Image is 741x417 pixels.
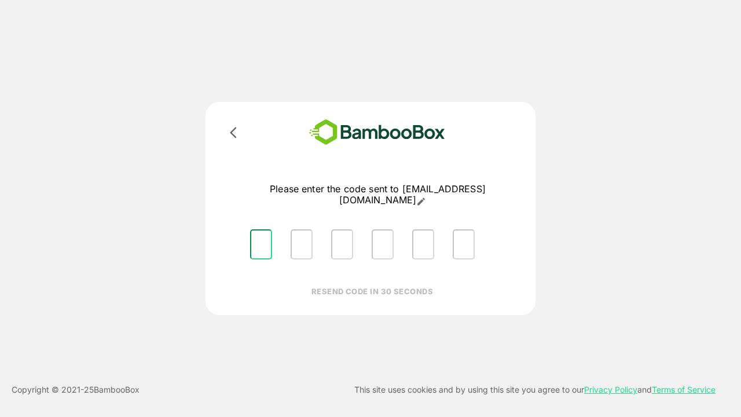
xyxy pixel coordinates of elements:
img: bamboobox [292,116,462,149]
p: Copyright © 2021- 25 BambooBox [12,383,140,397]
input: Please enter OTP character 2 [291,229,313,259]
a: Terms of Service [652,385,716,394]
input: Please enter OTP character 1 [250,229,272,259]
input: Please enter OTP character 6 [453,229,475,259]
p: Please enter the code sent to [EMAIL_ADDRESS][DOMAIN_NAME] [241,184,515,206]
input: Please enter OTP character 5 [412,229,434,259]
input: Please enter OTP character 4 [372,229,394,259]
p: This site uses cookies and by using this site you agree to our and [354,383,716,397]
a: Privacy Policy [584,385,637,394]
input: Please enter OTP character 3 [331,229,353,259]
